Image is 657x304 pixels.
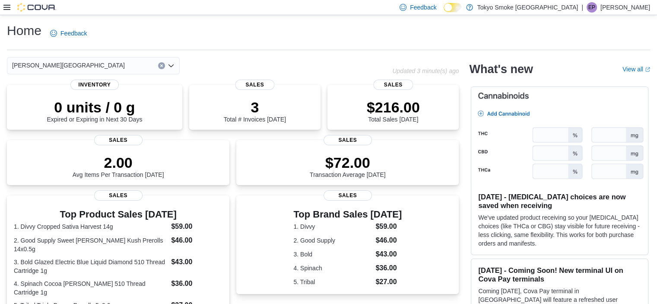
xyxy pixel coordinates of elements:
[17,3,56,12] img: Cova
[293,264,372,272] dt: 4. Spinach
[73,154,164,178] div: Avg Items Per Transaction [DATE]
[376,221,402,232] dd: $59.00
[410,3,436,12] span: Feedback
[70,80,119,90] span: Inventory
[581,2,583,13] p: |
[477,2,578,13] p: Tokyo Smoke [GEOGRAPHIC_DATA]
[171,278,222,289] dd: $36.00
[444,12,444,13] span: Dark Mode
[444,3,462,12] input: Dark Mode
[158,62,165,69] button: Clear input
[14,236,168,253] dt: 2. Good Supply Sweet [PERSON_NAME] Kush Prerolls 14x0.5g
[47,99,142,123] div: Expired or Expiring in Next 30 Days
[293,250,372,259] dt: 3. Bold
[73,154,164,171] p: 2.00
[645,67,650,72] svg: External link
[293,209,402,220] h3: Top Brand Sales [DATE]
[293,278,372,286] dt: 5. Tribal
[12,60,125,70] span: [PERSON_NAME][GEOGRAPHIC_DATA]
[478,213,641,248] p: We've updated product receiving so your [MEDICAL_DATA] choices (like THCa or CBG) stay visible fo...
[47,25,90,42] a: Feedback
[478,266,641,283] h3: [DATE] - Coming Soon! New terminal UI on Cova Pay terminals
[588,2,595,13] span: EP
[94,135,143,145] span: Sales
[14,222,168,231] dt: 1. Divvy Cropped Sativa Harvest 14g
[171,235,222,246] dd: $46.00
[14,258,168,275] dt: 3. Bold Glazed Electric Blue Liquid Diamond 510 Thread Cartridge 1g
[7,22,41,39] h1: Home
[293,236,372,245] dt: 2. Good Supply
[587,2,597,13] div: Emily Paramor
[376,249,402,259] dd: $43.00
[168,62,175,69] button: Open list of options
[235,80,274,90] span: Sales
[171,221,222,232] dd: $59.00
[224,99,286,123] div: Total # Invoices [DATE]
[376,235,402,246] dd: $46.00
[478,192,641,210] h3: [DATE] - [MEDICAL_DATA] choices are now saved when receiving
[367,99,420,116] p: $216.00
[224,99,286,116] p: 3
[310,154,386,171] p: $72.00
[374,80,413,90] span: Sales
[94,190,143,201] span: Sales
[469,62,533,76] h2: What's new
[367,99,420,123] div: Total Sales [DATE]
[14,209,222,220] h3: Top Product Sales [DATE]
[600,2,650,13] p: [PERSON_NAME]
[376,263,402,273] dd: $36.00
[310,154,386,178] div: Transaction Average [DATE]
[171,257,222,267] dd: $43.00
[392,67,459,74] p: Updated 3 minute(s) ago
[293,222,372,231] dt: 1. Divvy
[376,277,402,287] dd: $27.00
[60,29,87,38] span: Feedback
[47,99,142,116] p: 0 units / 0 g
[14,279,168,297] dt: 4. Spinach Cocoa [PERSON_NAME] 510 Thread Cartridge 1g
[324,135,372,145] span: Sales
[324,190,372,201] span: Sales
[622,66,650,73] a: View allExternal link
